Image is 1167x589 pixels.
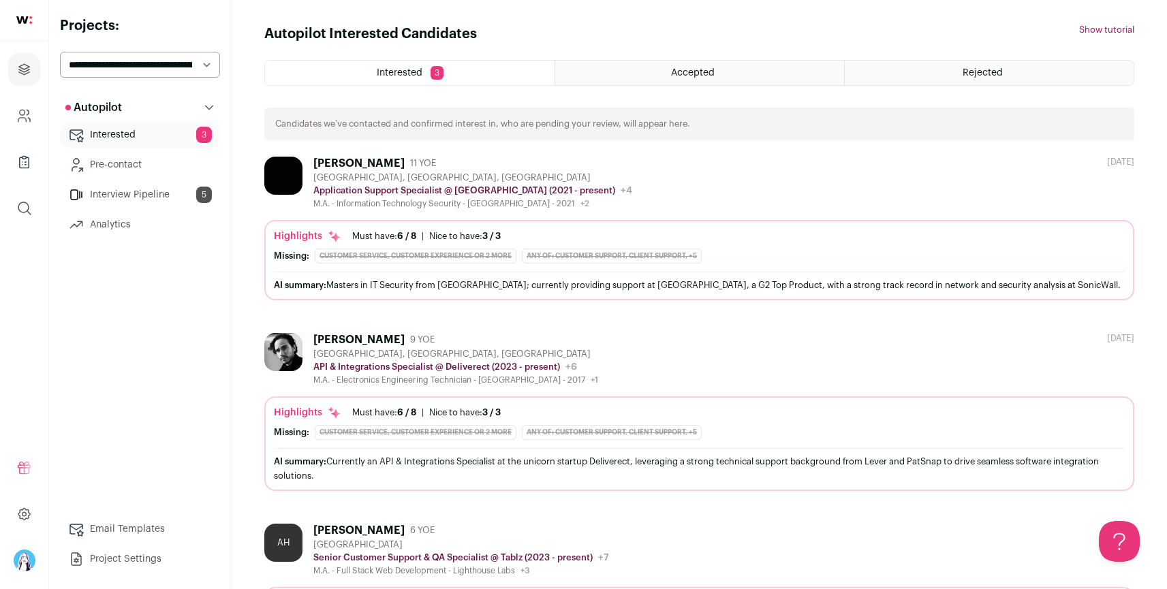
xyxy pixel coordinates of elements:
p: Senior Customer Support & QA Specialist @ Tablz (2023 - present) [313,552,593,563]
div: AH [264,524,302,562]
div: Masters in IT Security from [GEOGRAPHIC_DATA]; currently providing support at [GEOGRAPHIC_DATA], ... [274,278,1125,292]
span: +6 [565,362,577,372]
a: Rejected [845,61,1134,85]
a: Analytics [60,211,220,238]
img: 17519023-medium_jpg [14,550,35,571]
div: [GEOGRAPHIC_DATA] [313,539,609,550]
a: Accepted [555,61,844,85]
p: Candidates we’ve contacted and confirmed interest in, who are pending your review, will appear here. [275,118,690,129]
ul: | [352,407,501,418]
span: 3 / 3 [482,408,501,417]
div: Must have: [352,231,416,242]
span: 11 YOE [410,158,436,169]
div: Customer Service, Customer Experience or 2 more [315,425,516,440]
div: [GEOGRAPHIC_DATA], [GEOGRAPHIC_DATA], [GEOGRAPHIC_DATA] [313,349,598,360]
button: Show tutorial [1079,25,1134,35]
div: Currently an API & Integrations Specialist at the unicorn startup Deliverect, leveraging a strong... [274,454,1125,483]
span: 3 [196,127,212,143]
span: Accepted [671,68,715,78]
span: +7 [598,553,609,562]
img: 64ec397e2655510430b48ef54e6bdc389952430bb38f1271634ed574e9a703b4.jpg [264,333,302,371]
div: Highlights [274,229,341,243]
a: Interested3 [60,121,220,148]
div: [PERSON_NAME] [313,157,405,170]
div: M.A. - Information Technology Security - [GEOGRAPHIC_DATA] - 2021 [313,198,632,209]
a: Company and ATS Settings [8,99,40,132]
a: Interview Pipeline5 [60,181,220,208]
span: 9 YOE [410,334,435,345]
span: 3 / 3 [482,232,501,240]
div: M.A. - Electronics Engineering Technician - [GEOGRAPHIC_DATA] - 2017 [313,375,598,385]
p: Autopilot [65,99,122,116]
iframe: Help Scout Beacon - Open [1099,521,1140,562]
a: Company Lists [8,146,40,178]
div: Must have: [352,407,416,418]
img: 2352e78e2ce5ebbd7b9d8776735e97af418bff25e5e9b001e9f7a5723ce1728b [264,157,302,195]
div: Any of: customer support, client support, +5 [522,425,702,440]
div: [PERSON_NAME] [313,333,405,347]
span: +1 [591,376,598,384]
div: [DATE] [1107,157,1134,168]
p: API & Integrations Specialist @ Deliverect (2023 - present) [313,362,560,372]
span: Rejected [963,68,1003,78]
span: +4 [621,186,632,195]
span: Interested [377,68,422,78]
h2: Projects: [60,16,220,35]
h1: Autopilot Interested Candidates [264,25,477,44]
div: [DATE] [1107,333,1134,344]
span: 6 / 8 [397,232,416,240]
span: 3 [431,66,444,80]
span: 6 / 8 [397,408,416,417]
div: [GEOGRAPHIC_DATA], [GEOGRAPHIC_DATA], [GEOGRAPHIC_DATA] [313,172,632,183]
span: 6 YOE [410,525,435,536]
a: Project Settings [60,545,220,573]
img: wellfound-shorthand-0d5821cbd27db2630d0214b213865d53afaa358527fdda9d0ea32b1df1b89c2c.svg [16,16,32,24]
span: +3 [520,567,529,575]
div: Any of: customer support, client support, +5 [522,249,702,264]
button: Open dropdown [14,550,35,571]
div: Nice to have: [429,407,501,418]
div: Nice to have: [429,231,501,242]
a: [PERSON_NAME] 11 YOE [GEOGRAPHIC_DATA], [GEOGRAPHIC_DATA], [GEOGRAPHIC_DATA] Application Support ... [264,157,1134,300]
a: Projects [8,53,40,86]
ul: | [352,231,501,242]
button: Autopilot [60,94,220,121]
span: 5 [196,187,212,203]
span: +2 [580,200,589,208]
div: M.A. - Full Stack Web Development - Lighthouse Labs [313,565,609,576]
div: Highlights [274,406,341,419]
span: AI summary: [274,281,326,289]
div: [PERSON_NAME] [313,524,405,537]
div: Missing: [274,251,309,261]
a: Email Templates [60,515,220,543]
a: Pre-contact [60,151,220,178]
div: Customer Service, Customer Experience or 2 more [315,249,516,264]
span: AI summary: [274,457,326,466]
a: [PERSON_NAME] 9 YOE [GEOGRAPHIC_DATA], [GEOGRAPHIC_DATA], [GEOGRAPHIC_DATA] API & Integrations Sp... [264,333,1134,491]
p: Application Support Specialist @ [GEOGRAPHIC_DATA] (2021 - present) [313,185,615,196]
div: Missing: [274,427,309,438]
